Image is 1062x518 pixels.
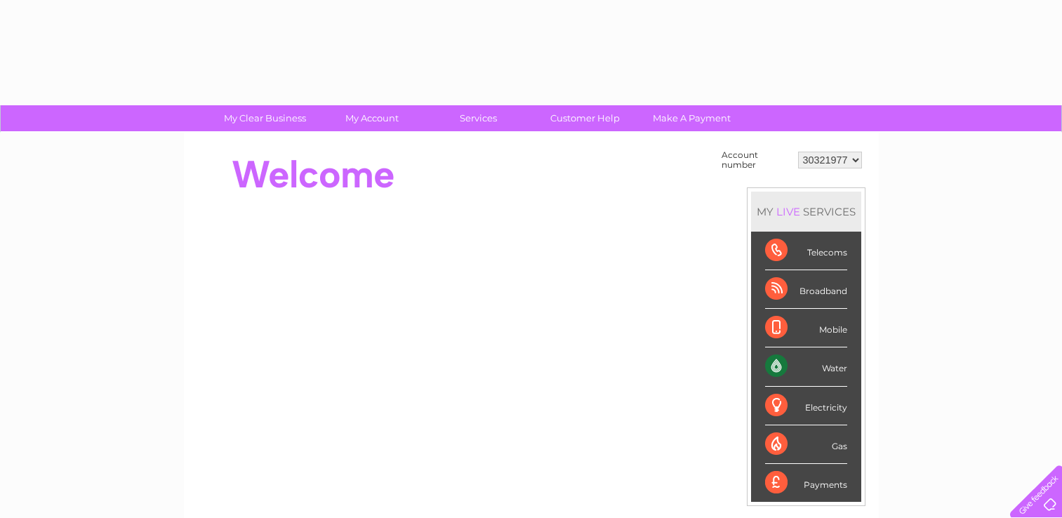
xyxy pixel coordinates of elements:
[765,232,847,270] div: Telecoms
[207,105,323,131] a: My Clear Business
[774,205,803,218] div: LIVE
[634,105,750,131] a: Make A Payment
[765,270,847,309] div: Broadband
[765,425,847,464] div: Gas
[765,347,847,386] div: Water
[718,147,795,173] td: Account number
[751,192,861,232] div: MY SERVICES
[314,105,430,131] a: My Account
[420,105,536,131] a: Services
[765,464,847,502] div: Payments
[527,105,643,131] a: Customer Help
[765,309,847,347] div: Mobile
[765,387,847,425] div: Electricity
